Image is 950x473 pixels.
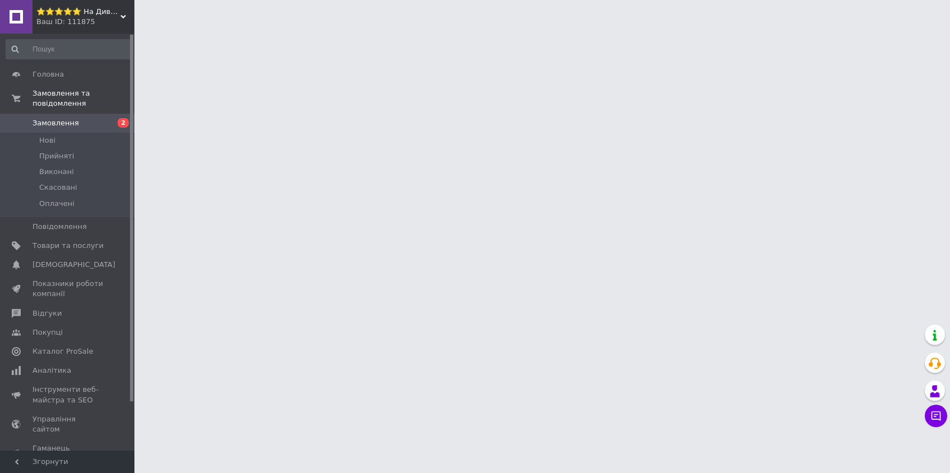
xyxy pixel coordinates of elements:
[32,443,104,463] span: Гаманець компанії
[39,135,55,146] span: Нові
[32,346,93,357] span: Каталог ProSale
[32,118,79,128] span: Замовлення
[32,366,71,376] span: Аналітика
[36,7,120,17] span: ⭐️⭐️⭐️⭐️⭐️ На Диване
[925,405,947,427] button: Чат з покупцем
[32,88,134,109] span: Замовлення та повідомлення
[39,167,74,177] span: Виконані
[39,182,77,193] span: Скасовані
[32,327,63,338] span: Покупці
[118,118,129,128] span: 2
[32,222,87,232] span: Повідомлення
[32,414,104,434] span: Управління сайтом
[32,385,104,405] span: Інструменти веб-майстра та SEO
[6,39,132,59] input: Пошук
[39,199,74,209] span: Оплачені
[32,241,104,251] span: Товари та послуги
[39,151,74,161] span: Прийняті
[32,260,115,270] span: [DEMOGRAPHIC_DATA]
[32,279,104,299] span: Показники роботи компанії
[32,308,62,319] span: Відгуки
[36,17,134,27] div: Ваш ID: 111875
[32,69,64,79] span: Головна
